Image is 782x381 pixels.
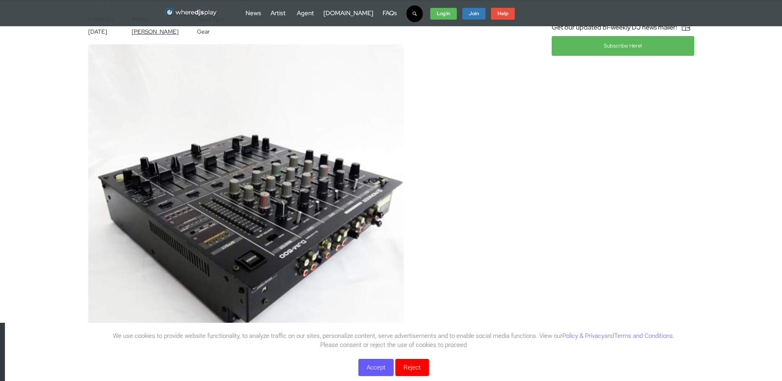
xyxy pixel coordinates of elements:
div: [PERSON_NAME] [132,27,179,36]
img: WhereDJsPlay [165,7,218,18]
a: Join [462,8,486,20]
a: Agent [297,9,314,17]
a: [DOMAIN_NAME] [323,9,373,17]
a: Help [491,8,515,20]
strong: Join [469,10,479,17]
a: Terms and Conditions [614,332,673,340]
div: [DATE] [88,27,113,36]
strong: Log In [437,10,450,17]
a: Artist [271,9,286,17]
a: Policy & Privacy [562,332,604,340]
a: Log In [430,8,457,20]
button: Reject [395,359,429,376]
a: FAQs [383,9,397,17]
button: Subscribe Here! [552,36,694,55]
strong: Help [498,10,508,17]
img: Image [88,44,404,360]
div: Gear [197,27,225,36]
a: News [245,9,261,17]
button: Accept [358,359,394,376]
p: We use cookies to provide website functionality, to analyze traffic on our sites, personalize con... [5,331,782,349]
